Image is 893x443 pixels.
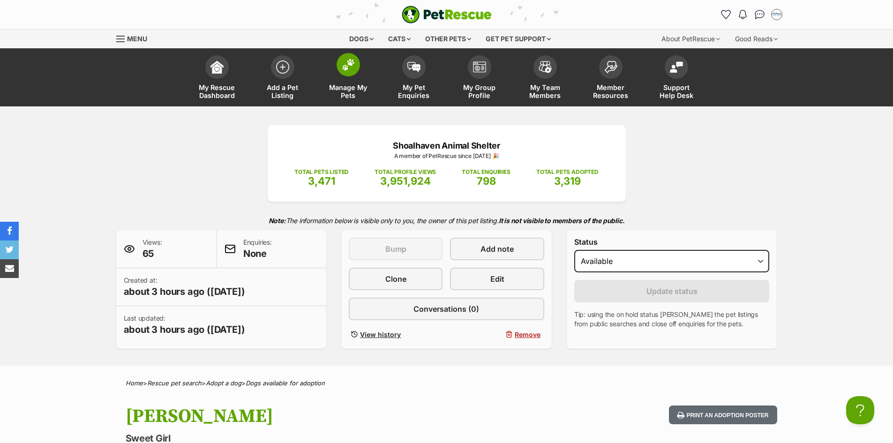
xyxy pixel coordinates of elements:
span: Bump [385,243,406,255]
span: My Pet Enquiries [393,83,435,99]
button: Remove [450,328,544,341]
p: TOTAL PROFILE VIEWS [375,168,436,176]
a: Add a Pet Listing [250,51,315,106]
img: group-profile-icon-3fa3cf56718a62981997c0bc7e787c4b2cf8bcc04b72c1350f741eb67cf2f40e.svg [473,61,486,73]
span: 3,951,924 [380,175,431,187]
span: Support Help Desk [655,83,698,99]
div: Dogs [343,30,380,48]
a: Conversations (0) [349,298,544,320]
p: The information below is visible only to you, the owner of this pet listing. [116,211,777,230]
span: Edit [490,273,504,285]
p: Shoalhaven Animal Shelter [282,139,612,152]
span: My Team Members [524,83,566,99]
img: dashboard-icon-eb2f2d2d3e046f16d808141f083e7271f6b2e854fb5c12c21221c1fb7104beca.svg [210,60,224,74]
span: 3,471 [308,175,335,187]
img: chat-41dd97257d64d25036548639549fe6c8038ab92f7586957e7f3b1b290dea8141.svg [755,10,765,19]
span: 798 [477,175,496,187]
strong: It is not visible to members of the public. [499,217,625,225]
a: Edit [450,268,544,290]
a: Manage My Pets [315,51,381,106]
ul: Account quick links [719,7,784,22]
img: add-pet-listing-icon-0afa8454b4691262ce3f59096e99ab1cd57d4a30225e0717b998d2c9b9846f56.svg [276,60,289,74]
a: View history [349,328,443,341]
span: Conversations (0) [413,303,479,315]
span: Menu [127,35,147,43]
span: about 3 hours ago ([DATE]) [124,285,245,298]
span: Update status [646,285,698,297]
span: None [243,247,272,260]
div: Get pet support [479,30,557,48]
a: Dogs available for adoption [246,379,325,387]
a: Conversations [752,7,767,22]
button: My account [769,7,784,22]
label: Status [574,238,770,246]
a: Adopt a dog [206,379,241,387]
button: Print an adoption poster [669,405,777,425]
span: Remove [515,330,540,339]
div: Cats [382,30,417,48]
p: Tip: using the on hold status [PERSON_NAME] the pet listings from public searches and close off e... [574,310,770,329]
a: Home [126,379,143,387]
span: Manage My Pets [327,83,369,99]
img: logo-e224e6f780fb5917bec1dbf3a21bbac754714ae5b6737aabdf751b685950b380.svg [402,6,492,23]
p: TOTAL PETS LISTED [294,168,349,176]
div: > > > [102,380,791,387]
p: Enquiries: [243,238,272,260]
strong: Note: [269,217,286,225]
a: Add note [450,238,544,260]
span: 65 [143,247,162,260]
div: Other pets [419,30,478,48]
a: Clone [349,268,443,290]
img: Jodie Parnell profile pic [772,10,781,19]
a: My Group Profile [447,51,512,106]
img: pet-enquiries-icon-7e3ad2cf08bfb03b45e93fb7055b45f3efa6380592205ae92323e6603595dc1f.svg [407,62,420,72]
div: About PetRescue [655,30,727,48]
img: help-desk-icon-fdf02630f3aa405de69fd3d07c3f3aa587a6932b1a1747fa1d2bba05be0121f9.svg [670,61,683,73]
p: TOTAL ENQUIRIES [462,168,510,176]
img: notifications-46538b983faf8c2785f20acdc204bb7945ddae34d4c08c2a6579f10ce5e182be.svg [739,10,746,19]
a: Menu [116,30,154,46]
h1: [PERSON_NAME] [126,405,522,427]
p: Last updated: [124,314,245,336]
a: Support Help Desk [644,51,709,106]
a: My Team Members [512,51,578,106]
a: Rescue pet search [147,379,202,387]
span: 3,319 [554,175,581,187]
img: member-resources-icon-8e73f808a243e03378d46382f2149f9095a855e16c252ad45f914b54edf8863c.svg [604,60,617,73]
span: about 3 hours ago ([DATE]) [124,323,245,336]
a: My Pet Enquiries [381,51,447,106]
span: My Group Profile [458,83,501,99]
button: Notifications [735,7,750,22]
span: My Rescue Dashboard [196,83,238,99]
a: My Rescue Dashboard [184,51,250,106]
img: team-members-icon-5396bd8760b3fe7c0b43da4ab00e1e3bb1a5d9ba89233759b79545d2d3fc5d0d.svg [539,61,552,73]
span: Clone [385,273,406,285]
p: Created at: [124,276,245,298]
div: Good Reads [728,30,784,48]
a: Member Resources [578,51,644,106]
span: View history [360,330,401,339]
button: Bump [349,238,443,260]
p: A member of PetRescue since [DATE] 🎉 [282,152,612,160]
p: TOTAL PETS ADOPTED [536,168,599,176]
iframe: Help Scout Beacon - Open [846,396,874,424]
span: Add note [480,243,514,255]
p: Views: [143,238,162,260]
span: Add a Pet Listing [262,83,304,99]
img: manage-my-pets-icon-02211641906a0b7f246fdf0571729dbe1e7629f14944591b6c1af311fb30b64b.svg [342,59,355,71]
a: PetRescue [402,6,492,23]
span: Member Resources [590,83,632,99]
button: Update status [574,280,770,302]
a: Favourites [719,7,734,22]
